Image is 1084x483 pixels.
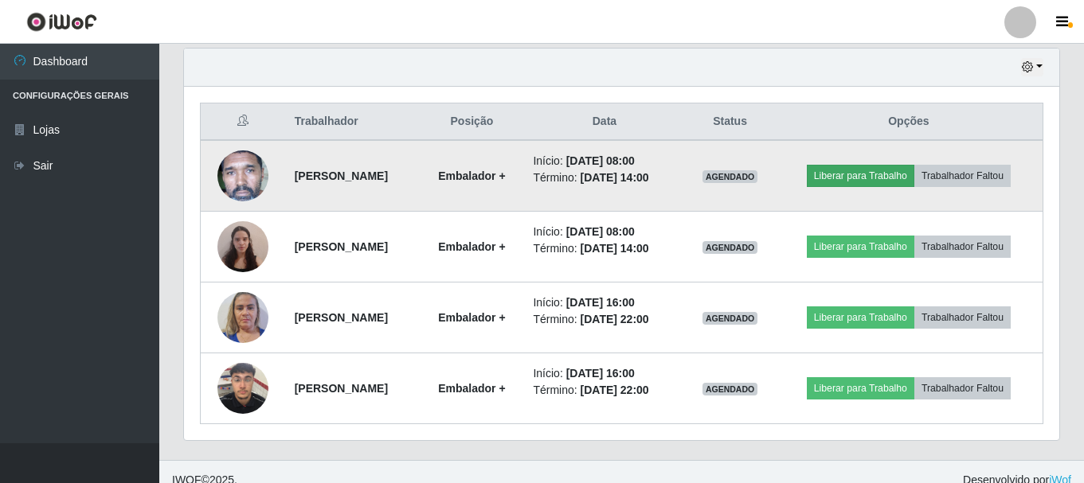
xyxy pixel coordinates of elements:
[685,103,774,141] th: Status
[807,236,914,258] button: Liberar para Trabalho
[285,103,421,141] th: Trabalhador
[438,240,505,253] strong: Embalador +
[702,383,758,395] span: AGENDADO
[523,103,685,141] th: Data
[438,169,505,182] strong: Embalador +
[217,123,268,228] img: 1672757471679.jpeg
[807,377,914,399] button: Liberar para Trabalho
[581,171,649,184] time: [DATE] 14:00
[566,154,635,167] time: [DATE] 08:00
[775,103,1043,141] th: Opções
[533,382,675,399] li: Término:
[533,365,675,382] li: Início:
[295,240,388,253] strong: [PERSON_NAME]
[217,283,268,351] img: 1752868236583.jpeg
[217,354,268,422] img: 1753794100219.jpeg
[702,312,758,325] span: AGENDADO
[217,212,268,280] img: 1726231498379.jpeg
[420,103,523,141] th: Posição
[581,242,649,255] time: [DATE] 14:00
[533,224,675,240] li: Início:
[566,367,635,380] time: [DATE] 16:00
[533,294,675,311] li: Início:
[295,311,388,324] strong: [PERSON_NAME]
[807,165,914,187] button: Liberar para Trabalho
[295,382,388,395] strong: [PERSON_NAME]
[914,377,1011,399] button: Trabalhador Faltou
[807,306,914,329] button: Liberar para Trabalho
[914,306,1011,329] button: Trabalhador Faltou
[533,311,675,328] li: Término:
[914,165,1011,187] button: Trabalhador Faltou
[702,170,758,183] span: AGENDADO
[702,241,758,254] span: AGENDADO
[533,153,675,169] li: Início:
[581,313,649,325] time: [DATE] 22:00
[533,169,675,186] li: Término:
[914,236,1011,258] button: Trabalhador Faltou
[566,296,635,309] time: [DATE] 16:00
[566,225,635,238] time: [DATE] 08:00
[26,12,97,32] img: CoreUI Logo
[581,384,649,396] time: [DATE] 22:00
[438,311,505,324] strong: Embalador +
[533,240,675,257] li: Término:
[295,169,388,182] strong: [PERSON_NAME]
[438,382,505,395] strong: Embalador +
